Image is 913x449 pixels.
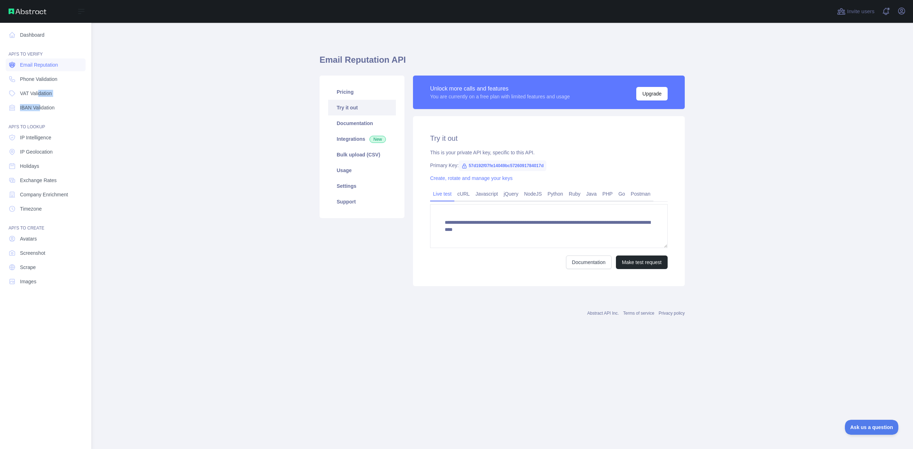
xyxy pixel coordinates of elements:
[20,264,36,271] span: Scrape
[320,54,685,71] h1: Email Reputation API
[6,115,86,130] div: API'S TO LOOKUP
[616,188,628,200] a: Go
[6,58,86,71] a: Email Reputation
[6,247,86,259] a: Screenshot
[636,87,668,100] button: Upgrade
[6,160,86,172] a: Holidays
[628,188,653,200] a: Postman
[328,147,396,162] a: Bulk upload (CSV)
[20,90,52,97] span: VAT Validation
[6,275,86,288] a: Images
[847,7,874,16] span: Invite users
[328,100,396,115] a: Try it out
[328,178,396,194] a: Settings
[20,205,42,212] span: Timezone
[6,73,86,86] a: Phone Validation
[501,188,521,200] a: jQuery
[328,194,396,210] a: Support
[328,115,396,131] a: Documentation
[369,136,386,143] span: New
[6,101,86,114] a: IBAN Validation
[20,177,57,184] span: Exchange Rates
[430,149,668,156] div: This is your private API key, specific to this API.
[20,76,57,83] span: Phone Validation
[623,311,654,316] a: Terms of service
[430,133,668,143] h2: Try it out
[845,420,899,435] iframe: Toggle Customer Support
[328,162,396,178] a: Usage
[6,131,86,144] a: IP Intelligence
[587,311,619,316] a: Abstract API Inc.
[430,162,668,169] div: Primary Key:
[20,148,53,155] span: IP Geolocation
[430,188,454,200] a: Live test
[20,162,39,170] span: Holidays
[6,261,86,274] a: Scrape
[6,87,86,100] a: VAT Validation
[545,188,566,200] a: Python
[6,217,86,231] div: API'S TO CREATE
[521,188,545,200] a: NodeJS
[9,9,46,14] img: Abstract API
[459,160,546,171] span: 57d192f07fe14049bc5726091784017d
[566,188,583,200] a: Ruby
[6,43,86,57] div: API'S TO VERIFY
[20,104,55,111] span: IBAN Validation
[583,188,600,200] a: Java
[328,84,396,100] a: Pricing
[6,174,86,187] a: Exchange Rates
[430,175,512,181] a: Create, rotate and manage your keys
[6,202,86,215] a: Timezone
[20,61,58,68] span: Email Reputation
[6,29,86,41] a: Dashboard
[473,188,501,200] a: Javascript
[566,256,612,269] a: Documentation
[328,131,396,147] a: Integrations New
[20,134,51,141] span: IP Intelligence
[6,188,86,201] a: Company Enrichment
[6,232,86,245] a: Avatars
[836,6,876,17] button: Invite users
[6,145,86,158] a: IP Geolocation
[659,311,685,316] a: Privacy policy
[20,249,45,257] span: Screenshot
[430,84,570,93] div: Unlock more calls and features
[454,188,473,200] a: cURL
[20,235,37,242] span: Avatars
[600,188,616,200] a: PHP
[20,191,68,198] span: Company Enrichment
[616,256,668,269] button: Make test request
[430,93,570,100] div: You are currently on a free plan with limited features and usage
[20,278,36,285] span: Images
